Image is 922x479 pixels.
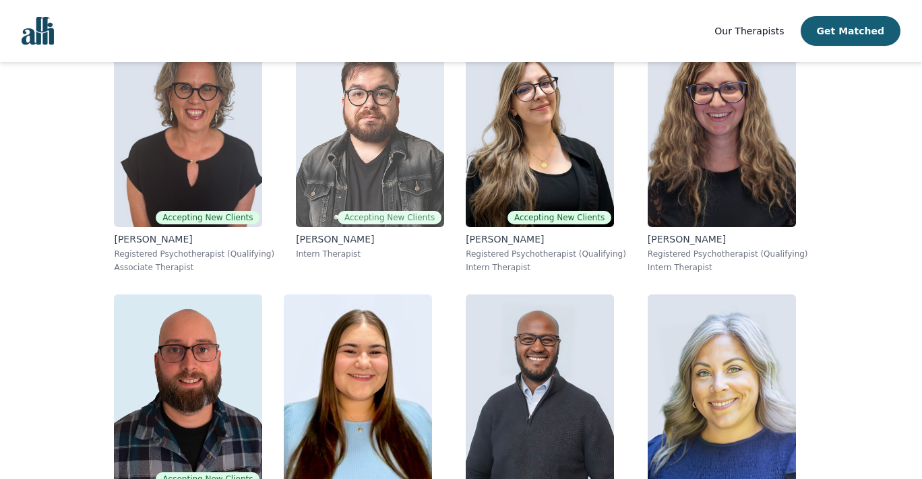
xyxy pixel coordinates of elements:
span: Accepting New Clients [508,211,611,224]
img: Susan_Albaum [114,33,262,227]
p: Registered Psychotherapist (Qualifying) [648,249,808,259]
p: [PERSON_NAME] [648,232,808,246]
span: Accepting New Clients [338,211,441,224]
p: Registered Psychotherapist (Qualifying) [114,249,274,259]
img: Freddie_Giovane [296,33,444,227]
img: alli logo [22,17,54,45]
a: Joanna_KomisarAccepting New Clients[PERSON_NAME]Registered Psychotherapist (Qualifying)Intern The... [455,22,637,284]
p: Intern Therapist [648,262,808,273]
img: Ariela_Mager [648,33,796,227]
p: [PERSON_NAME] [114,232,274,246]
p: [PERSON_NAME] [296,232,444,246]
p: Registered Psychotherapist (Qualifying) [466,249,626,259]
p: [PERSON_NAME] [466,232,626,246]
a: Our Therapists [714,23,784,39]
a: Ariela_Mager[PERSON_NAME]Registered Psychotherapist (Qualifying)Intern Therapist [637,22,819,284]
p: Associate Therapist [114,262,274,273]
p: Intern Therapist [466,262,626,273]
p: Intern Therapist [296,249,444,259]
button: Get Matched [801,16,900,46]
a: Freddie_GiovaneAccepting New Clients[PERSON_NAME]Intern Therapist [285,22,455,284]
span: Accepting New Clients [156,211,259,224]
img: Joanna_Komisar [466,33,614,227]
span: Our Therapists [714,26,784,36]
a: Susan_AlbaumAccepting New Clients[PERSON_NAME]Registered Psychotherapist (Qualifying)Associate Th... [103,22,285,284]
